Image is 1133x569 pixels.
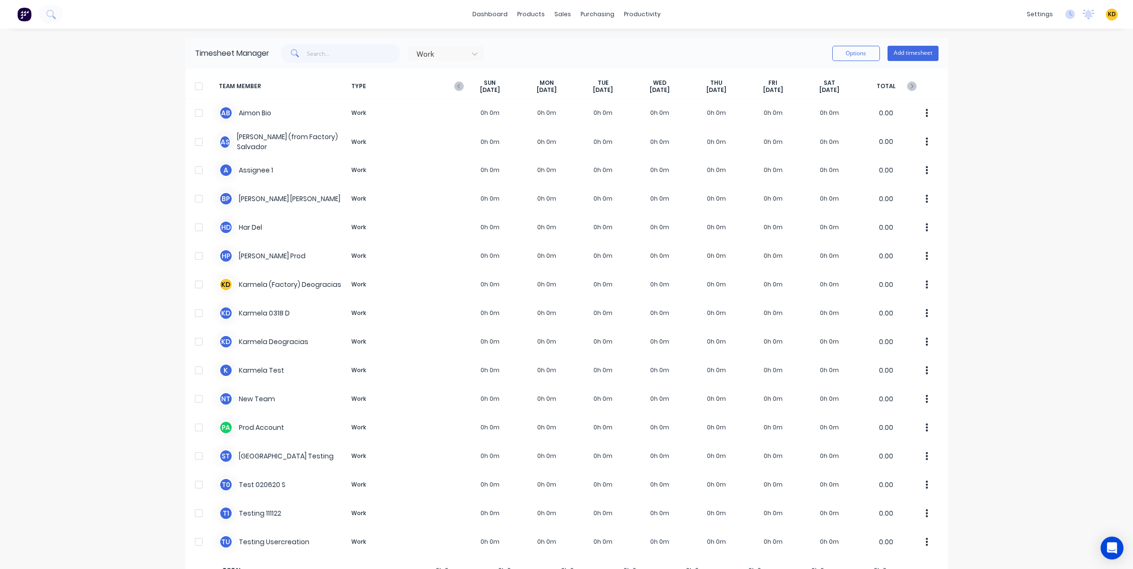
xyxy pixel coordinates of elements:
span: [DATE] [650,86,670,94]
span: TYPE [347,79,462,94]
div: settings [1022,7,1058,21]
span: KD [1108,10,1116,19]
span: TEAM MEMBER [219,79,347,94]
span: [DATE] [763,86,783,94]
div: products [512,7,550,21]
span: SAT [824,79,835,87]
div: sales [550,7,576,21]
div: Open Intercom Messenger [1101,537,1123,559]
div: productivity [619,7,665,21]
span: [DATE] [593,86,613,94]
div: purchasing [576,7,619,21]
a: dashboard [468,7,512,21]
span: TUE [598,79,609,87]
span: [DATE] [706,86,726,94]
span: [DATE] [819,86,839,94]
span: TOTAL [858,79,915,94]
div: Timesheet Manager [195,48,269,59]
span: FRI [768,79,777,87]
img: Factory [17,7,31,21]
span: WED [653,79,666,87]
button: Add timesheet [888,46,939,61]
span: THU [710,79,722,87]
span: SUN [484,79,496,87]
span: MON [540,79,554,87]
button: Options [832,46,880,61]
input: Search... [307,44,400,63]
span: [DATE] [537,86,557,94]
span: [DATE] [480,86,500,94]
